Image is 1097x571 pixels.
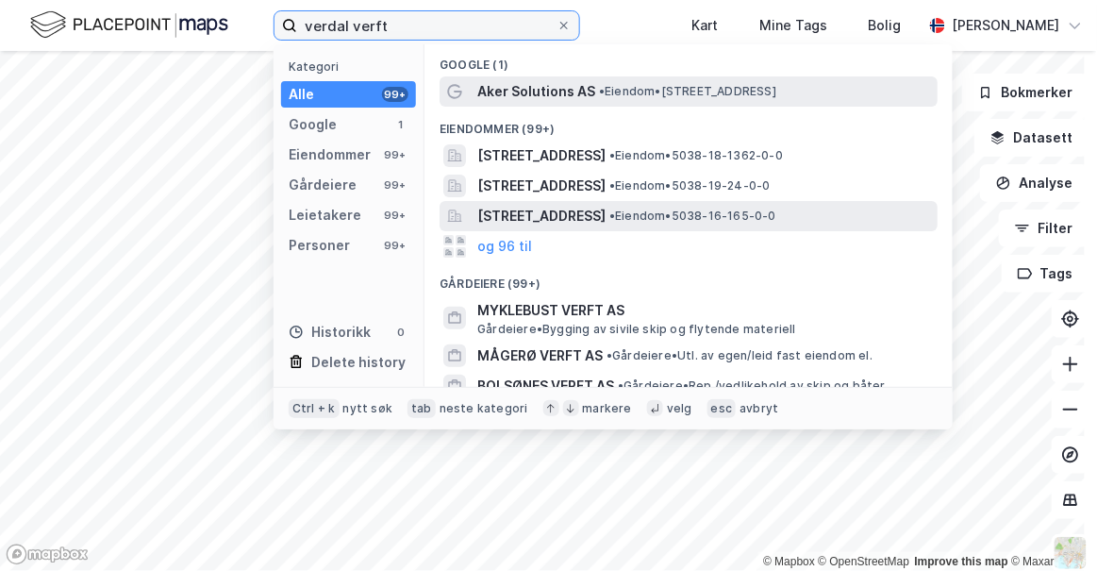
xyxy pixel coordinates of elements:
div: Ctrl + k [289,399,340,418]
div: nytt søk [343,401,393,416]
div: Leietakere [289,204,361,227]
span: Eiendom • 5038-18-1362-0-0 [609,148,783,163]
a: Mapbox homepage [6,544,89,565]
div: Kategori [289,59,416,74]
span: MÅGERØ VERFT AS [477,344,603,367]
div: Google [289,113,337,136]
a: Improve this map [915,555,1008,568]
div: 1 [393,117,408,132]
iframe: Chat Widget [1003,480,1097,571]
span: [STREET_ADDRESS] [477,144,606,167]
span: [STREET_ADDRESS] [477,175,606,197]
input: Søk på adresse, matrikkel, gårdeiere, leietakere eller personer [297,11,557,40]
div: Kart [691,14,718,37]
span: • [607,348,612,362]
button: Filter [999,210,1089,247]
div: 99+ [382,238,408,253]
button: Tags [1002,255,1089,293]
div: tab [407,399,436,418]
span: • [609,178,615,193]
div: [PERSON_NAME] [953,14,1060,37]
div: Delete history [311,351,406,374]
button: Analyse [980,164,1089,202]
span: Eiendom • 5038-19-24-0-0 [609,178,771,193]
div: Gårdeiere (99+) [424,261,953,295]
span: Gårdeiere • Utl. av egen/leid fast eiendom el. [607,348,873,363]
div: Alle [289,83,314,106]
div: 99+ [382,147,408,162]
span: Eiendom • 5038-16-165-0-0 [609,209,776,224]
div: avbryt [740,401,778,416]
button: Bokmerker [962,74,1089,111]
img: logo.f888ab2527a4732fd821a326f86c7f29.svg [30,8,228,42]
span: Eiendom • [STREET_ADDRESS] [599,84,776,99]
div: 99+ [382,87,408,102]
div: Google (1) [424,42,953,76]
div: neste kategori [440,401,528,416]
div: Bolig [869,14,902,37]
div: esc [707,399,737,418]
span: • [618,378,623,393]
span: • [609,148,615,162]
div: Eiendommer (99+) [424,107,953,141]
div: Gårdeiere [289,174,357,196]
span: MYKLEBUST VERFT AS [477,299,930,322]
button: og 96 til [477,235,532,258]
div: Personer [289,234,350,257]
div: Eiendommer [289,143,371,166]
div: markere [583,401,632,416]
a: Mapbox [763,555,815,568]
span: BOLSØNES VERFT AS [477,375,614,397]
span: [STREET_ADDRESS] [477,205,606,227]
div: 0 [393,325,408,340]
a: OpenStreetMap [819,555,910,568]
div: 99+ [382,208,408,223]
span: • [599,84,605,98]
span: Gårdeiere • Rep./vedlikehold av skip og båter [618,378,886,394]
div: 99+ [382,177,408,193]
span: • [609,209,615,223]
span: Gårdeiere • Bygging av sivile skip og flytende materiell [477,322,796,337]
div: Historikk [289,321,371,344]
div: velg [667,401,692,416]
span: Aker Solutions AS [477,80,595,103]
div: Mine Tags [759,14,827,37]
button: Datasett [974,119,1089,157]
